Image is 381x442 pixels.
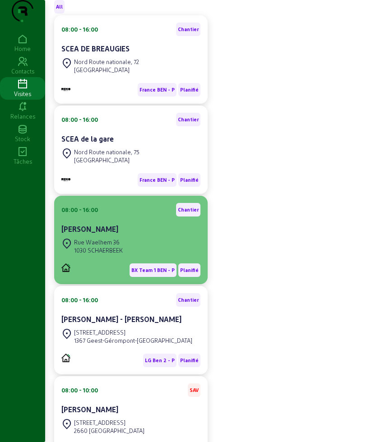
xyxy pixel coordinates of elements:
span: All [56,4,63,10]
span: Planifié [180,357,199,364]
span: France BEN - P [139,177,175,183]
span: Chantier [178,297,199,303]
div: 08:00 - 10:00 [61,386,98,394]
div: Rue Waelhem 36 [74,238,123,246]
div: [STREET_ADDRESS] [74,419,144,427]
img: PVELEC [61,354,70,362]
span: LG Ben 2 - P [145,357,175,364]
div: 1030 SCHAERBEEK [74,246,123,254]
cam-card-title: [PERSON_NAME] [61,225,118,233]
span: BX Team 1 BEN - P [131,267,175,273]
cam-card-title: SCEA de la gare [61,134,114,143]
div: [STREET_ADDRESS] [74,328,192,336]
span: France BEN - P [139,87,175,93]
span: Chantier [178,207,199,213]
div: Nord Route nationale, 75 [74,148,139,156]
span: Planifié [180,87,199,93]
span: Planifié [180,177,199,183]
img: PVELEC [61,263,70,272]
div: [GEOGRAPHIC_DATA] [74,66,139,74]
div: 2660 [GEOGRAPHIC_DATA] [74,427,144,435]
span: Chantier [178,116,199,123]
div: 08:00 - 16:00 [61,296,98,304]
cam-card-title: [PERSON_NAME] - [PERSON_NAME] [61,315,181,323]
div: 1367 Geest-Gérompont-[GEOGRAPHIC_DATA] [74,336,192,345]
div: 08:00 - 16:00 [61,115,98,124]
div: [GEOGRAPHIC_DATA] [74,156,139,164]
cam-card-title: [PERSON_NAME] [61,405,118,414]
span: SAV [190,387,199,393]
div: Nord Route nationale, 72 [74,58,139,66]
div: 08:00 - 16:00 [61,206,98,214]
img: B2B - PVELEC [61,88,70,91]
span: Chantier [178,26,199,32]
div: 08:00 - 16:00 [61,25,98,33]
cam-card-title: SCEA DE BREAUGIES [61,44,130,53]
img: B2B - PVELEC [61,178,70,181]
span: Planifié [180,267,199,273]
